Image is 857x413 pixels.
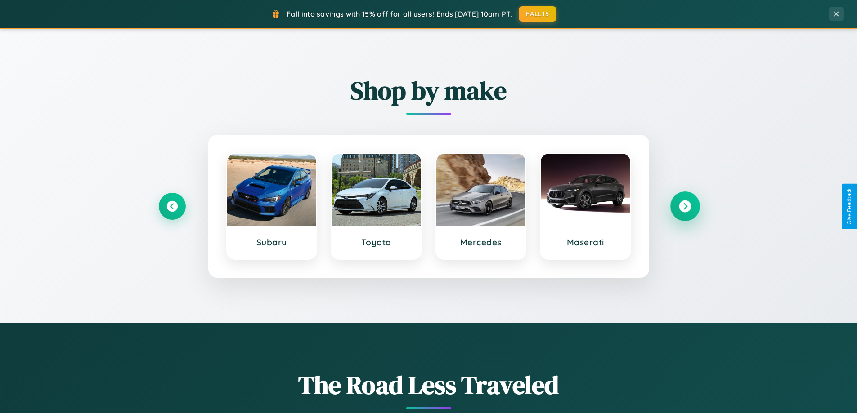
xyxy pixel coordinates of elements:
[236,237,308,248] h3: Subaru
[159,368,699,402] h1: The Road Less Traveled
[846,188,853,225] div: Give Feedback
[159,73,699,108] h2: Shop by make
[550,237,621,248] h3: Maserati
[287,9,512,18] span: Fall into savings with 15% off for all users! Ends [DATE] 10am PT.
[341,237,412,248] h3: Toyota
[519,6,556,22] button: FALL15
[445,237,517,248] h3: Mercedes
